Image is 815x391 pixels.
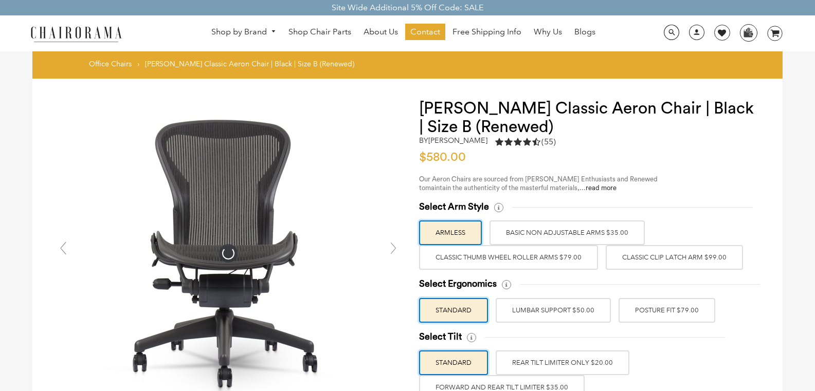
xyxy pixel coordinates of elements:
[428,136,487,145] a: [PERSON_NAME]
[364,27,398,38] span: About Us
[89,59,132,68] a: Office Chairs
[419,331,462,343] span: Select Tilt
[405,24,445,40] a: Contact
[541,137,556,147] span: (55)
[419,99,762,136] h1: [PERSON_NAME] Classic Aeron Chair | Black | Size B (Renewed)
[74,248,383,257] a: Herman Miller Classic Aeron Chair | Black | Size B (Renewed) - chairorama
[145,59,354,68] span: [PERSON_NAME] Classic Aeron Chair | Black | Size B (Renewed)
[171,24,636,43] nav: DesktopNavigation
[419,298,488,323] label: STANDARD
[358,24,403,40] a: About Us
[25,25,128,43] img: chairorama
[740,25,756,40] img: WhatsApp_Image_2024-07-12_at_16.23.01.webp
[425,184,617,191] span: maintain the authenticity of the masterful materials,...
[410,27,440,38] span: Contact
[586,184,617,191] a: read more
[283,24,356,40] a: Shop Chair Parts
[288,27,351,38] span: Shop Chair Parts
[419,245,598,270] label: Classic Thumb Wheel Roller Arms $79.00
[490,220,645,245] label: BASIC NON ADJUSTABLE ARMS $35.00
[495,136,556,150] a: 4.5 rating (55 votes)
[419,220,482,245] label: ARMLESS
[447,24,527,40] a: Free Shipping Info
[606,245,743,270] label: Classic Clip Latch Arm $99.00
[496,298,611,323] label: LUMBAR SUPPORT $50.00
[419,201,489,213] span: Select Arm Style
[569,24,601,40] a: Blogs
[452,27,521,38] span: Free Shipping Info
[89,59,358,73] nav: breadcrumbs
[419,176,658,191] span: Our Aeron Chairs are sourced from [PERSON_NAME] Enthusiasts and Renewed to
[137,59,139,68] span: ›
[419,151,466,163] span: $580.00
[534,27,562,38] span: Why Us
[574,27,595,38] span: Blogs
[529,24,567,40] a: Why Us
[496,350,629,375] label: REAR TILT LIMITER ONLY $20.00
[206,24,281,40] a: Shop by Brand
[419,278,497,290] span: Select Ergonomics
[495,136,556,147] div: 4.5 rating (55 votes)
[419,350,488,375] label: STANDARD
[619,298,715,323] label: POSTURE FIT $79.00
[419,136,487,145] h2: by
